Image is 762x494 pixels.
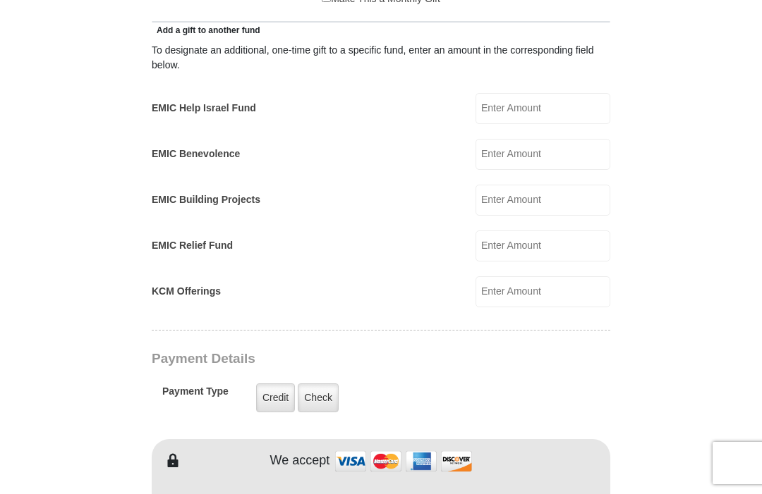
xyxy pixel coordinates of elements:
label: Check [298,383,339,412]
input: Enter Amount [476,185,610,216]
img: credit cards accepted [333,446,474,476]
h5: Payment Type [162,385,229,405]
label: EMIC Relief Fund [152,238,233,253]
input: Enter Amount [476,276,610,307]
input: Enter Amount [476,139,610,170]
label: EMIC Building Projects [152,192,260,207]
label: EMIC Help Israel Fund [152,101,256,116]
label: Credit [256,383,295,412]
h4: We accept [270,453,330,469]
span: Add a gift to another fund [152,25,260,35]
label: EMIC Benevolence [152,147,240,161]
h3: Payment Details [152,351,512,367]
div: To designate an additional, one-time gift to a specific fund, enter an amount in the correspondin... [152,43,610,73]
label: KCM Offerings [152,284,221,299]
input: Enter Amount [476,93,610,124]
input: Enter Amount [476,230,610,261]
